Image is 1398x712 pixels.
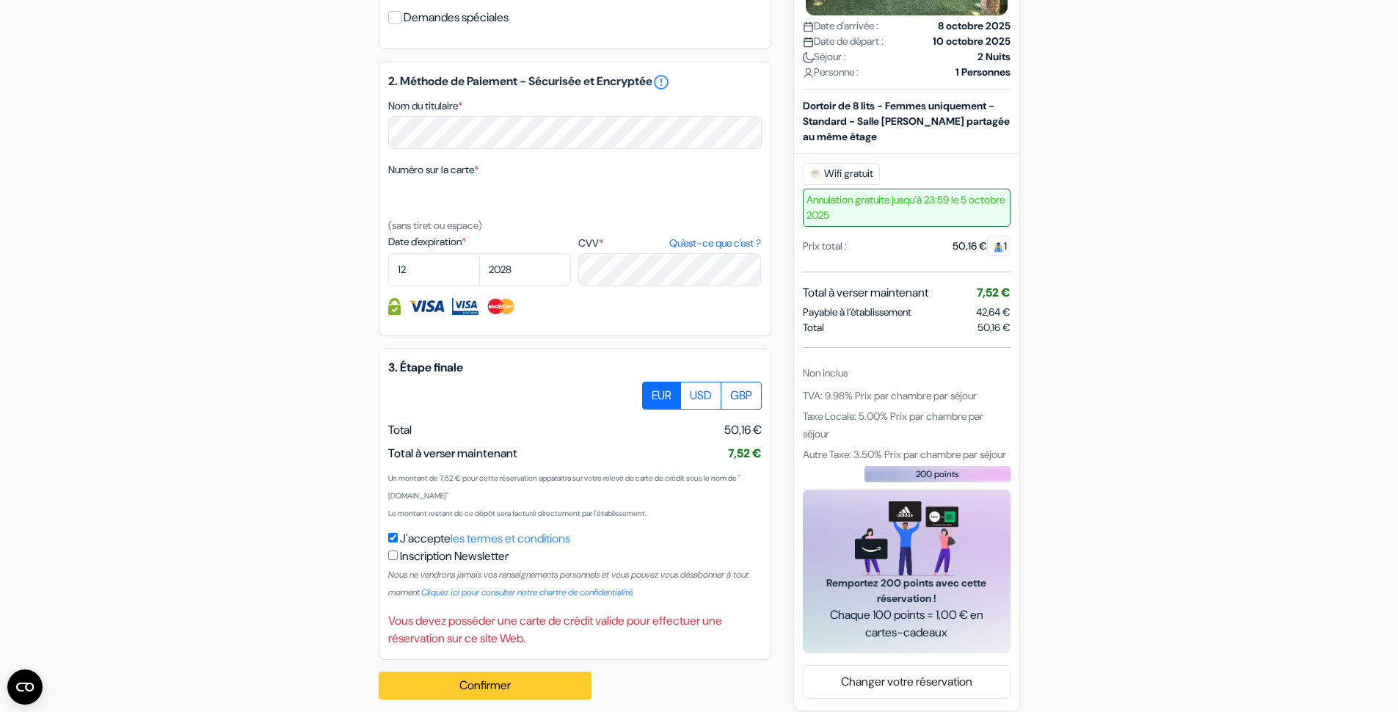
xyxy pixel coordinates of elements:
[933,34,1011,49] strong: 10 octobre 2025
[388,234,571,250] label: Date d'expiration
[728,446,762,461] span: 7,52 €
[938,18,1011,34] strong: 8 octobre 2025
[578,236,761,251] label: CVV
[388,473,740,501] small: Un montant de 7,52 € pour cette réservation apparaîtra sur votre relevé de carte de crédit sous l...
[820,606,993,642] span: Chaque 100 points = 1,00 € en cartes-cadeaux
[803,239,847,254] div: Prix total :
[388,446,517,461] span: Total à verser maintenant
[379,672,591,700] button: Confirmer
[993,241,1004,253] img: guest.svg
[452,298,478,315] img: Visa Electron
[803,49,846,65] span: Séjour :
[388,219,482,232] small: (sans tiret ou espace)
[803,320,824,335] span: Total
[400,548,509,565] label: Inscription Newsletter
[421,586,634,598] a: Cliquez ici pour consulter notre chartre de confidentialité.
[404,7,509,28] label: Demandes spéciales
[7,669,43,705] button: Ouvrir le widget CMP
[803,448,1006,461] span: Autre Taxe: 3.50% Prix par chambre par séjour
[803,410,983,440] span: Taxe Locale: 5.00% Prix par chambre par séjour
[803,389,977,402] span: TVA: 9.98% Prix par chambre par séjour
[388,612,762,647] div: Vous devez posséder une carte de crédit valide pour effectuer une réservation sur ce site Web.
[388,98,462,114] label: Nom du titulaire
[803,305,911,320] span: Payable à l’établissement
[652,73,670,91] a: error_outline
[724,421,762,439] span: 50,16 €
[669,236,761,251] a: Qu'est-ce que c'est ?
[486,298,516,315] img: Master Card
[408,298,445,315] img: Visa
[388,422,412,437] span: Total
[953,239,1011,254] div: 50,16 €
[643,382,762,410] div: Basic radio toggle button group
[803,21,814,32] img: calendar.svg
[680,382,721,410] label: USD
[388,73,762,91] h5: 2. Méthode de Paiement - Sécurisée et Encryptée
[803,99,1010,143] b: Dortoir de 8 lits - Femmes uniquement - Standard - Salle [PERSON_NAME] partagée au même étage
[388,509,647,518] small: Le montant restant de ce dépôt sera facturé directement par l'établissement.
[803,52,814,63] img: moon.svg
[803,68,814,79] img: user_icon.svg
[803,65,859,80] span: Personne :
[809,168,821,180] img: free_wifi.svg
[803,189,1011,227] span: Annulation gratuite jusqu’à 23:59 le 5 octobre 2025
[855,501,958,575] img: gift_card_hero_new.png
[721,382,762,410] label: GBP
[916,468,959,481] span: 200 points
[388,162,478,178] label: Numéro sur la carte
[955,65,1011,80] strong: 1 Personnes
[820,575,993,606] span: Remportez 200 points avec cette réservation !
[803,366,1011,381] div: Non inclus
[987,236,1011,256] span: 1
[803,163,880,185] span: Wifi gratuit
[451,531,570,546] a: les termes et conditions
[388,360,762,374] h5: 3. Étape finale
[803,37,814,48] img: calendar.svg
[388,569,749,598] small: Nous ne vendrons jamais vos renseignements personnels et vous pouvez vous désabonner à tout moment.
[400,530,570,548] label: J'accepte
[977,49,1011,65] strong: 2 Nuits
[976,305,1011,319] span: 42,64 €
[642,382,681,410] label: EUR
[977,320,1011,335] span: 50,16 €
[803,34,884,49] span: Date de départ :
[803,284,928,302] span: Total à verser maintenant
[388,298,401,315] img: Information de carte de crédit entièrement encryptée et sécurisée
[804,668,1010,696] a: Changer votre réservation
[977,285,1011,300] span: 7,52 €
[803,18,878,34] span: Date d'arrivée :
